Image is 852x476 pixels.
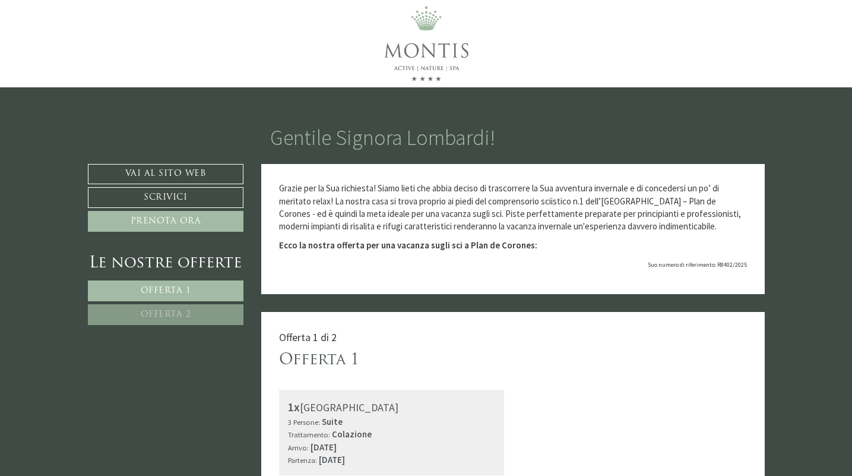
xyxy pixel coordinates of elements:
small: Trattamento: [288,430,330,439]
span: Offerta 1 di 2 [279,330,337,344]
a: Prenota ora [88,211,244,232]
strong: Ecco la nostra offerta per una vacanza sugli sci a Plan de Corones: [279,239,537,251]
div: Offerta 1 [279,349,359,371]
a: Scrivici [88,187,244,208]
div: [GEOGRAPHIC_DATA] [288,399,495,416]
b: [DATE] [319,454,345,465]
h1: Gentile Signora Lombardi! [270,126,495,150]
span: Offerta 1 [141,286,191,295]
b: Suite [322,416,343,427]
b: Colazione [332,428,372,440]
b: [DATE] [311,442,337,453]
small: Arrivo: [288,443,309,452]
span: Suo numero di riferimento: R8402/2025 [648,261,747,269]
p: Grazie per la Sua richiesta! Siamo lieti che abbia deciso di trascorrere la Sua avventura inverna... [279,182,747,233]
span: Offerta 2 [141,310,191,319]
a: Vai al sito web [88,164,244,184]
b: 1x [288,399,300,414]
div: Le nostre offerte [88,253,244,275]
small: Partenza: [288,455,317,465]
small: 3 Persone: [288,417,320,427]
